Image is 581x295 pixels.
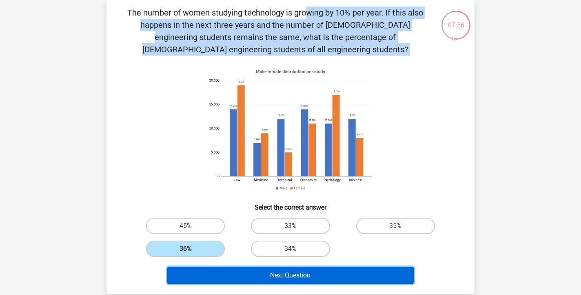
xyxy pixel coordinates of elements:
[120,7,431,56] p: The number of women studying technology is growing by 10% per year. If this also happens in the n...
[146,218,225,234] label: 45%
[251,241,330,257] label: 34%
[251,218,330,234] label: 33%
[441,10,471,30] div: 07:56
[146,241,225,257] label: 36%
[167,267,414,284] button: Next Question
[120,197,461,211] h6: Select the correct answer
[356,218,435,234] label: 35%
